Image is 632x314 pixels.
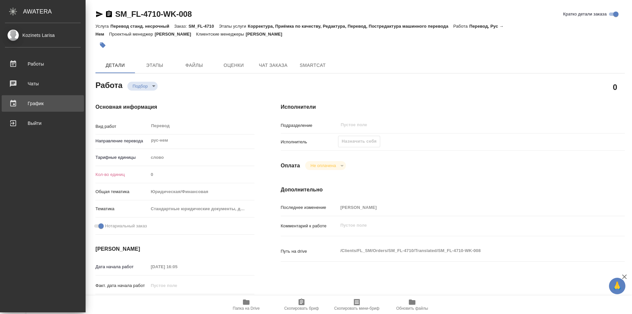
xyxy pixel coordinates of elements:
[219,24,248,29] p: Этапы услуги
[297,61,329,70] span: SmartCat
[139,61,171,70] span: Этапы
[189,24,219,29] p: SM_FL-4710
[338,245,596,256] textarea: /Clients/FL_SM/Orders/SM_FL-4710/Translated/SM_FL-4710-WK-008
[148,186,254,197] div: Юридическая/Финансовая
[131,83,150,89] button: Подбор
[95,79,122,91] h2: Работа
[281,103,625,111] h4: Исполнители
[95,123,148,130] p: Вид работ
[110,24,174,29] p: Перевод станд. несрочный
[281,186,625,194] h4: Дополнительно
[334,306,379,311] span: Скопировать мини-бриф
[115,10,192,18] a: SM_FL-4710-WK-008
[612,279,623,293] span: 🙏
[174,24,188,29] p: Заказ:
[148,203,254,214] div: Стандартные юридические документы, договоры, уставы
[95,24,110,29] p: Услуга
[340,121,581,129] input: Пустое поле
[95,206,148,212] p: Тематика
[155,32,196,37] p: [PERSON_NAME]
[109,32,154,37] p: Проектный менеджер
[329,296,384,314] button: Скопировать мини-бриф
[613,81,617,93] h2: 0
[274,296,329,314] button: Скопировать бриф
[246,32,287,37] p: [PERSON_NAME]
[196,32,246,37] p: Клиентские менеджеры
[178,61,210,70] span: Файлы
[281,162,300,170] h4: Оплата
[95,264,148,270] p: Дата начала работ
[105,10,113,18] button: Скопировать ссылку
[218,61,250,70] span: Оценки
[2,75,84,92] a: Чаты
[5,79,81,89] div: Чаты
[95,188,148,195] p: Общая тематика
[281,223,338,229] p: Комментарий к работе
[105,223,147,229] span: Нотариальный заказ
[305,161,346,170] div: Подбор
[281,248,338,255] p: Путь на drive
[248,24,453,29] p: Корректура, Приёмка по качеству, Редактура, Перевод, Постредактура машинного перевода
[2,56,84,72] a: Работы
[308,163,338,168] button: Не оплачена
[5,59,81,69] div: Работы
[257,61,289,70] span: Чат заказа
[95,10,103,18] button: Скопировать ссылку для ЯМессенджера
[338,203,596,212] input: Пустое поле
[95,38,110,52] button: Добавить тэг
[148,281,206,290] input: Пустое поле
[99,61,131,70] span: Детали
[233,306,260,311] span: Папка на Drive
[95,171,148,178] p: Кол-во единиц
[127,82,158,91] div: Подбор
[148,170,254,179] input: Пустое поле
[5,118,81,128] div: Выйти
[23,5,86,18] div: AWATERA
[284,306,319,311] span: Скопировать бриф
[219,296,274,314] button: Папка на Drive
[384,296,440,314] button: Обновить файлы
[95,282,148,289] p: Факт. дата начала работ
[453,24,469,29] p: Работа
[2,115,84,131] a: Выйти
[609,278,625,294] button: 🙏
[281,139,338,145] p: Исполнитель
[5,99,81,108] div: График
[95,245,254,253] h4: [PERSON_NAME]
[148,152,254,163] div: слово
[95,103,254,111] h4: Основная информация
[5,32,81,39] div: Kozinets Larisa
[95,154,148,161] p: Тарифные единицы
[95,138,148,144] p: Направление перевода
[281,122,338,129] p: Подразделение
[563,11,607,17] span: Кратко детали заказа
[396,306,428,311] span: Обновить файлы
[2,95,84,112] a: График
[281,204,338,211] p: Последнее изменение
[148,262,206,271] input: Пустое поле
